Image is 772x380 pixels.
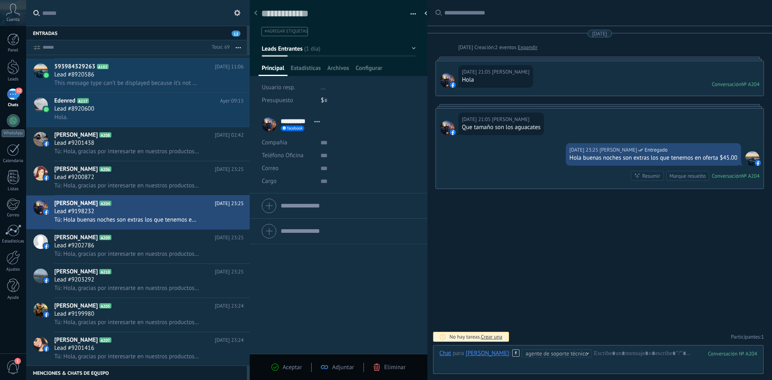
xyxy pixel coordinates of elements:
a: Expandir [518,43,538,51]
span: Teléfono Oficina [262,152,304,159]
span: A117 [77,98,89,103]
span: Tú: Hola, gracias por interesarte en nuestros productos en [PERSON_NAME]. Nos encontramos ubicado... [54,353,199,360]
div: Total: 69 [209,43,230,51]
a: avataricon[PERSON_NAME]A206[DATE] 23:25Lead #9200872Tú: Hola, gracias por interesarte en nuestros... [26,161,250,195]
span: [PERSON_NAME] [54,165,98,173]
span: Tony Nesta [440,73,454,88]
span: Archivos [327,64,349,76]
span: facebook [287,126,302,130]
div: Calendario [2,158,25,164]
span: Lead #9199980 [54,310,94,318]
div: Estadísticas [2,239,25,244]
button: Teléfono Oficina [262,149,304,162]
span: Usuario resp. [262,84,295,91]
span: Tú: Hola buenas noches son extras los que tenemos en oferta $45.00 [54,216,199,224]
a: avataricon[PERSON_NAME]A205[DATE] 23:24Lead #9199980Tú: Hola, gracias por interesarte en nuestros... [26,298,250,332]
img: icon [43,175,49,181]
span: This message type can’t be displayed because it’s not supported yet. [54,79,199,87]
img: icon [43,72,49,78]
span: [PERSON_NAME] [54,268,98,276]
div: Conversación [712,173,741,179]
span: Ayer 09:15 [220,97,244,105]
div: Menciones & Chats de equipo [26,366,247,380]
span: [PERSON_NAME] [54,131,98,139]
span: Tony Nesta [492,68,530,76]
span: [DATE] 23:25 [215,165,244,173]
span: 12 [15,88,22,94]
span: A204 [99,201,111,206]
div: Compañía [262,136,314,149]
span: Entregado [645,146,667,154]
button: Correo [262,162,279,175]
span: Principal [262,64,284,76]
span: Adjuntar [332,364,354,371]
img: icon [43,209,49,215]
span: 1 [761,333,764,340]
img: icon [43,141,49,146]
span: [DATE] 02:42 [215,131,244,139]
span: Lead #8920586 [54,71,94,79]
span: A209 [99,235,111,240]
div: Listas [2,187,25,192]
div: Que tamaño son los aguacates [462,123,541,131]
div: [DATE] [458,43,474,51]
span: ... [321,84,326,91]
div: [DATE] [592,30,607,37]
div: No hay tareas. [450,333,503,340]
div: Creación: [458,43,538,51]
div: Ajustes [2,267,25,272]
span: #agregar etiquetas [265,29,308,34]
span: Presupuesto [262,97,293,104]
span: Tony Nesta [440,121,454,135]
span: [DATE] 23:25 [215,268,244,276]
span: [PERSON_NAME] [54,234,98,242]
span: 593984329263 [54,63,95,71]
span: Lead #9201416 [54,344,94,352]
div: 204 [708,350,757,357]
div: Correo [2,213,25,218]
span: A206 [99,166,111,172]
span: Lead #8920600 [54,105,94,113]
div: Tony Nesta [466,349,509,357]
span: Configurar [355,64,382,76]
span: [DATE] 23:24 [215,302,244,310]
img: facebook-sm.svg [450,129,456,135]
span: Tú: Hola, gracias por interesarte en nuestros productos en [PERSON_NAME]. Nos encontramos ubicado... [54,284,199,292]
div: Hola buenas noches son extras los que tenemos en oferta $45.00 [569,154,737,162]
a: avataricon[PERSON_NAME]A207[DATE] 23:24Lead #9201416Tú: Hola, gracias por interesarte en nuestros... [26,332,250,366]
div: Marque resuelto [669,172,706,180]
img: icon [43,107,49,112]
span: [PERSON_NAME] [54,336,98,344]
div: Conversación [712,81,741,88]
span: [DATE] 23:24 [215,336,244,344]
div: № A204 [741,173,760,179]
img: icon [43,312,49,317]
div: Ayuda [2,295,25,300]
div: WhatsApp [2,129,25,137]
span: Cargo [262,178,277,184]
img: icon [43,243,49,249]
span: Edenred [54,97,76,105]
img: facebook-sm.svg [755,160,761,166]
span: Josue Alvarez [745,151,760,166]
span: Correo [262,164,279,172]
span: [DATE] 23:25 [215,199,244,207]
a: avataricon[PERSON_NAME]A209[DATE] 23:25Lead #9202786Tú: Hola, gracias por interesarte en nuestros... [26,230,250,263]
span: 1 [14,358,21,364]
span: [PERSON_NAME] [54,302,98,310]
span: [DATE] 11:06 [215,63,244,71]
span: Agente de soporte técnico [526,349,583,357]
div: [DATE] 21:05 [462,115,492,123]
a: Participantes:1 [731,333,764,340]
div: [DATE] 21:05 [462,68,492,76]
span: Tú: Hola, gracias por interesarte en nuestros productos en [PERSON_NAME]. Nos encontramos ubicado... [54,318,199,326]
div: $ [321,94,416,107]
span: 12 [232,31,240,37]
span: 2 eventos [495,43,516,51]
span: Tú: Hola, gracias por interesarte en nuestros productos en [PERSON_NAME]. Nos encontramos ubicado... [54,182,199,189]
span: Cuenta [6,17,20,23]
div: [DATE] 23:25 [569,146,600,154]
div: Usuario resp. [262,81,315,94]
a: avataricon[PERSON_NAME]A210[DATE] 23:25Lead #9203292Tú: Hola, gracias por interesarte en nuestros... [26,264,250,298]
span: Estadísticas [291,64,321,76]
